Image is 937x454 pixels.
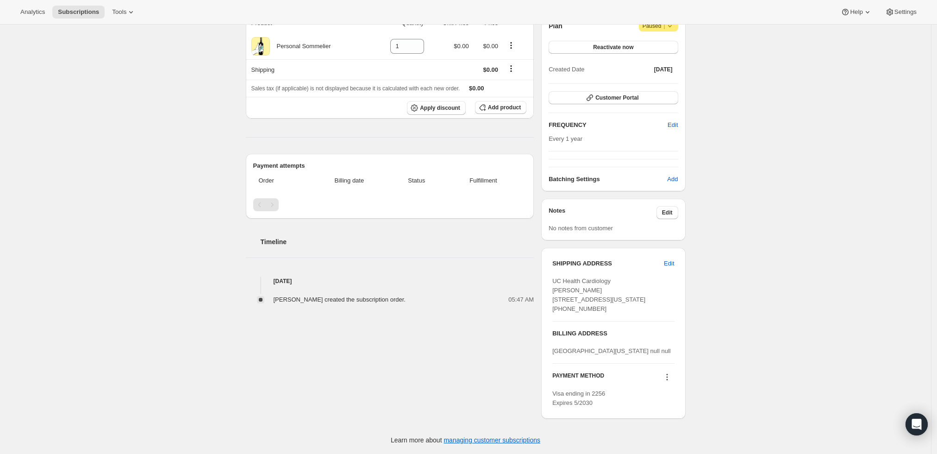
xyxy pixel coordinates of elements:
[469,85,484,92] span: $0.00
[662,209,673,216] span: Edit
[668,120,678,130] span: Edit
[662,118,683,132] button: Edit
[270,42,331,51] div: Personal Sommelier
[552,259,664,268] h3: SHIPPING ADDRESS
[391,435,540,445] p: Learn more about
[246,59,371,80] th: Shipping
[552,347,671,354] span: [GEOGRAPHIC_DATA][US_STATE] null null
[549,225,613,232] span: No notes from customer
[253,161,527,170] h2: Payment attempts
[251,37,270,56] img: product img
[549,175,667,184] h6: Batching Settings
[420,104,460,112] span: Apply discount
[850,8,862,16] span: Help
[649,63,678,76] button: [DATE]
[253,198,527,211] nav: Pagination
[251,85,460,92] span: Sales tax (if applicable) is not displayed because it is calculated with each new order.
[880,6,922,19] button: Settings
[654,66,673,73] span: [DATE]
[658,256,680,271] button: Edit
[552,372,604,385] h3: PAYMENT METHOD
[549,135,582,142] span: Every 1 year
[593,44,633,51] span: Reactivate now
[393,176,440,185] span: Status
[552,329,674,338] h3: BILLING ADDRESS
[662,172,683,187] button: Add
[246,277,534,286] h4: [DATE]
[15,6,50,19] button: Analytics
[552,277,645,312] span: UC Health Cardiology [PERSON_NAME] [STREET_ADDRESS][US_STATE] [PHONE_NUMBER]
[311,176,387,185] span: Billing date
[894,8,917,16] span: Settings
[112,8,126,16] span: Tools
[483,43,498,50] span: $0.00
[20,8,45,16] span: Analytics
[906,413,928,435] div: Open Intercom Messenger
[488,104,521,111] span: Add product
[664,259,674,268] span: Edit
[595,94,638,101] span: Customer Portal
[446,176,521,185] span: Fulfillment
[454,43,469,50] span: $0.00
[504,63,518,74] button: Shipping actions
[444,436,540,444] a: managing customer subscriptions
[663,22,665,30] span: |
[549,120,668,130] h2: FREQUENCY
[504,40,518,50] button: Product actions
[549,206,656,219] h3: Notes
[274,296,406,303] span: [PERSON_NAME] created the subscription order.
[475,101,526,114] button: Add product
[667,175,678,184] span: Add
[58,8,99,16] span: Subscriptions
[483,66,498,73] span: $0.00
[52,6,105,19] button: Subscriptions
[656,206,678,219] button: Edit
[508,295,534,304] span: 05:47 AM
[253,170,309,191] th: Order
[549,91,678,104] button: Customer Portal
[261,237,534,246] h2: Timeline
[106,6,141,19] button: Tools
[549,21,562,31] h2: Plan
[549,65,584,74] span: Created Date
[549,41,678,54] button: Reactivate now
[407,101,466,115] button: Apply discount
[835,6,877,19] button: Help
[643,21,675,31] span: Paused
[552,390,605,406] span: Visa ending in 2256 Expires 5/2030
